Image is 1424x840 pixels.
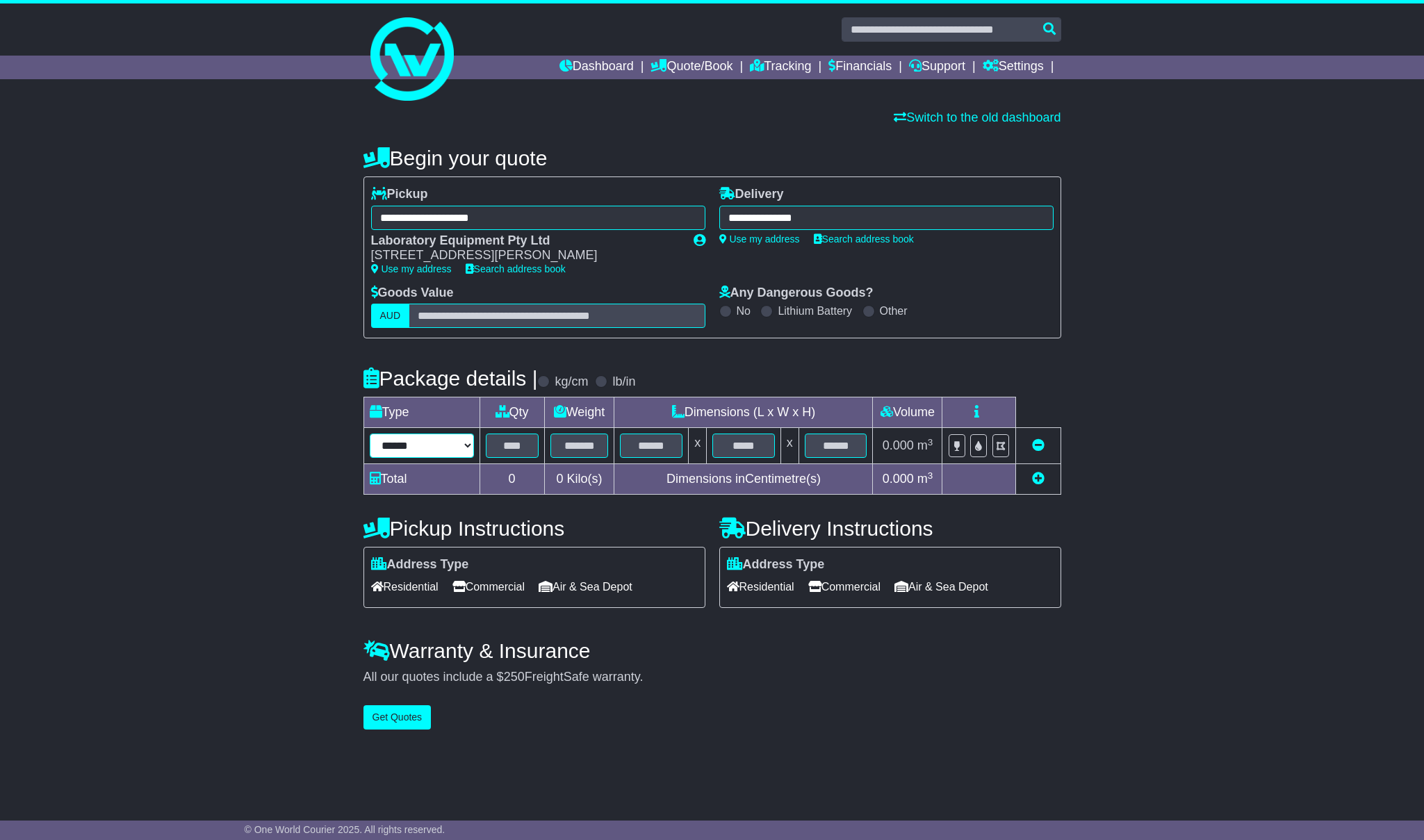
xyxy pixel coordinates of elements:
[371,233,680,249] div: Laboratory Equipment Pty Ltd
[614,397,873,428] td: Dimensions (L x W x H)
[363,517,705,540] h4: Pickup Instructions
[814,233,914,245] a: Search address book
[544,464,614,495] td: Kilo(s)
[614,464,873,495] td: Dimensions in Centimetre(s)
[363,670,1061,685] div: All our quotes include a $ FreightSafe warranty.
[556,472,563,486] span: 0
[480,464,544,495] td: 0
[894,576,988,598] span: Air & Sea Depot
[371,576,439,598] span: Residential
[883,472,914,486] span: 0.000
[894,110,1061,124] a: Switch to the old dashboard
[719,517,1061,540] h4: Delivery Instructions
[928,470,933,481] sup: 3
[559,56,634,79] a: Dashboard
[719,187,784,202] label: Delivery
[371,263,452,274] a: Use my address
[539,576,632,598] span: Air & Sea Depot
[727,557,825,573] label: Address Type
[650,56,733,79] a: Quote/Book
[466,263,566,274] a: Search address book
[1032,438,1045,452] a: Remove this item
[917,472,933,486] span: m
[909,56,965,79] a: Support
[363,464,480,495] td: Total
[371,304,410,328] label: AUD
[371,187,428,202] label: Pickup
[363,705,432,730] button: Get Quotes
[371,286,454,301] label: Goods Value
[452,576,525,598] span: Commercial
[880,304,908,318] label: Other
[780,428,799,464] td: x
[371,557,469,573] label: Address Type
[1032,472,1045,486] a: Add new item
[689,428,707,464] td: x
[750,56,811,79] a: Tracking
[363,639,1061,662] h4: Warranty & Insurance
[555,374,588,390] label: kg/cm
[727,576,794,598] span: Residential
[873,397,942,428] td: Volume
[504,670,525,684] span: 250
[719,233,800,245] a: Use my address
[363,367,538,390] h4: Package details |
[363,147,1061,170] h4: Begin your quote
[928,437,933,447] sup: 3
[808,576,881,598] span: Commercial
[363,397,480,428] td: Type
[883,438,914,452] span: 0.000
[480,397,544,428] td: Qty
[719,286,874,301] label: Any Dangerous Goods?
[917,438,933,452] span: m
[612,374,635,390] label: lb/in
[371,248,680,263] div: [STREET_ADDRESS][PERSON_NAME]
[778,304,852,318] label: Lithium Battery
[544,397,614,428] td: Weight
[828,56,892,79] a: Financials
[245,824,445,835] span: © One World Courier 2025. All rights reserved.
[737,304,751,318] label: No
[983,56,1044,79] a: Settings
